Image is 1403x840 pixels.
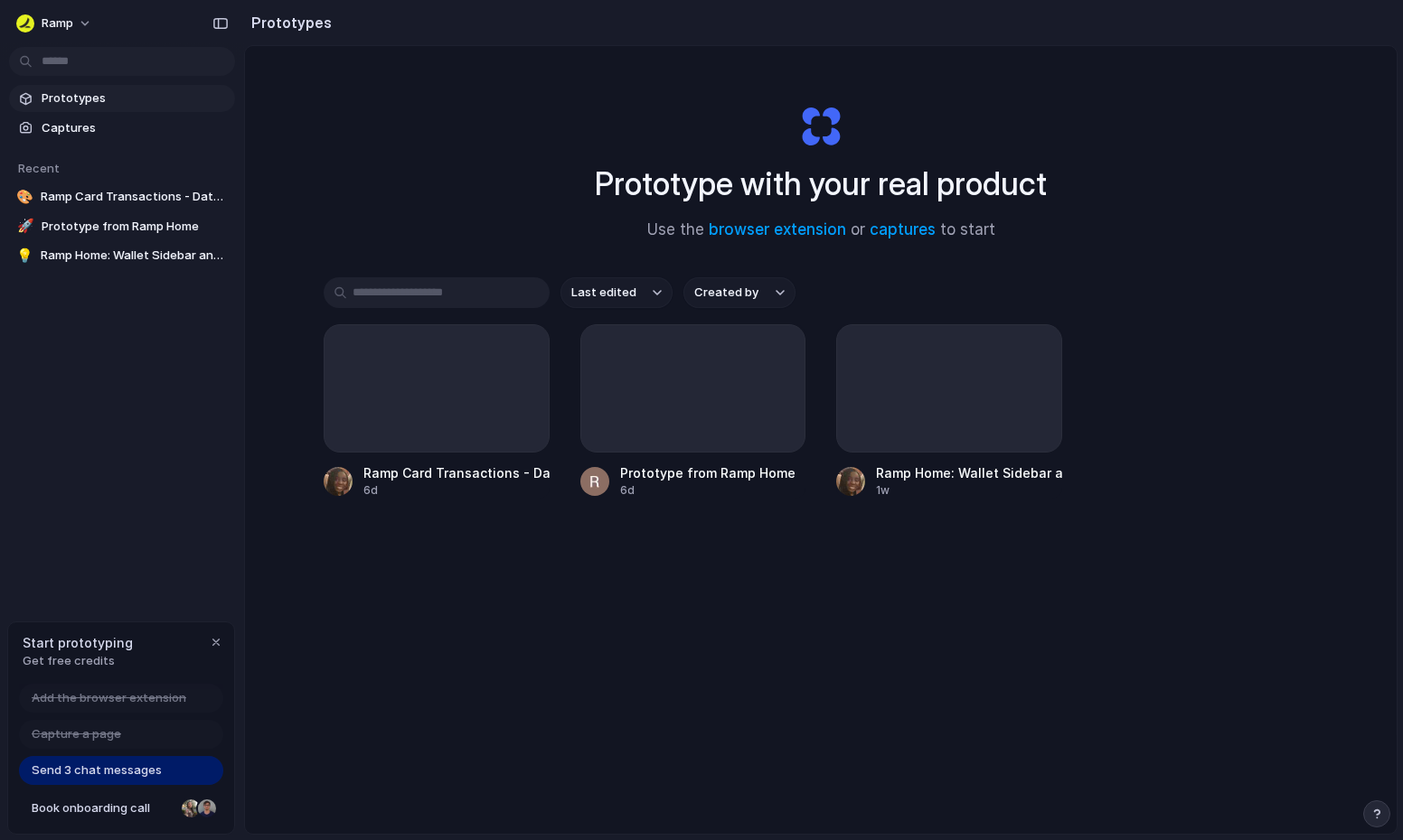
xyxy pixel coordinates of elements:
a: Ramp Home: Wallet Sidebar and Button Placement1w [836,324,1062,499]
span: Last edited [571,284,636,302]
a: Book onboarding call [19,794,223,823]
a: Prototype from Ramp Home6d [580,324,806,499]
div: 1w [876,482,1062,499]
div: Christian Iacullo [196,798,218,819]
span: Get free credits [23,652,133,670]
button: Created by [683,277,796,308]
span: Prototypes [42,89,228,107]
a: 💡Ramp Home: Wallet Sidebar and Button Placement [9,242,235,269]
span: Add the browser extension [32,689,186,707]
span: Recent [18,161,60,175]
span: Ramp Card Transactions - Date Column Removed [41,188,228,206]
a: 🎨Ramp Card Transactions - Date Column Removed [9,183,235,210]
h2: Prototypes [244,12,332,33]
a: captures [870,220,936,238]
a: browser extension [709,220,846,238]
a: Ramp Card Transactions - Date Column Removed6d [324,324,550,499]
span: Prototype from Ramp Home [42,218,228,236]
span: Capture a page [32,725,121,743]
div: 6d [363,482,550,499]
span: Start prototyping [23,633,133,652]
a: Captures [9,115,235,142]
button: Last edited [560,277,673,308]
span: Use the or to start [647,219,995,242]
div: 💡 [16,247,33,265]
span: Send 3 chat messages [32,761,162,779]
div: 6d [620,482,796,499]
div: Nicole Kubica [180,798,202,819]
div: Ramp Home: Wallet Sidebar and Button Placement [876,463,1062,482]
span: Book onboarding call [32,799,174,817]
button: Ramp [9,9,101,38]
h1: Prototype with your real product [595,160,1047,208]
span: Ramp Home: Wallet Sidebar and Button Placement [41,247,228,265]
span: Ramp [42,14,73,33]
div: 🚀 [16,218,34,236]
a: Prototypes [9,85,235,112]
span: Created by [694,284,758,302]
div: 🎨 [16,188,33,206]
div: Prototype from Ramp Home [620,463,796,482]
div: Ramp Card Transactions - Date Column Removed [363,463,550,482]
span: Captures [42,119,228,137]
a: 🚀Prototype from Ramp Home [9,213,235,240]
